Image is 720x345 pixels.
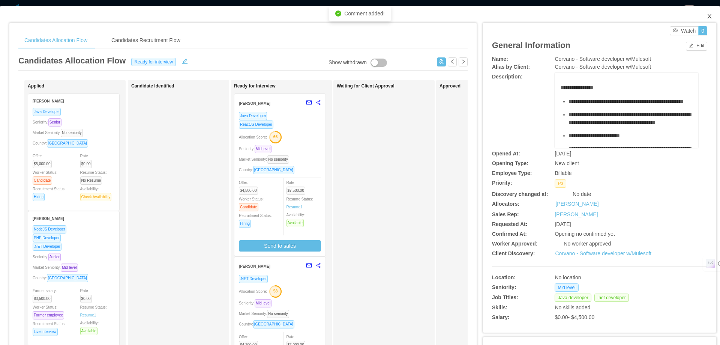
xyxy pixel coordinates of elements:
[239,214,272,226] span: Recruitment Status:
[555,56,651,62] span: Corvano - Software developer w/Mulesoft
[61,264,78,272] span: Mid level
[253,166,294,174] span: [GEOGRAPHIC_DATA]
[239,289,267,294] span: Allocation Score:
[555,250,651,256] a: Corvano - Software developer w/Mulesoft
[33,170,57,182] span: Worker Status:
[33,193,45,201] span: Hiring
[33,160,52,168] span: $5,000.00
[286,204,303,210] a: Resume1
[555,294,591,302] span: Java developer
[80,176,102,185] span: No Resume
[253,320,294,328] span: [GEOGRAPHIC_DATA]
[302,260,312,272] button: mail
[239,135,267,139] span: Allocation Score:
[267,310,289,318] span: No seniority
[686,42,707,51] button: icon: editEdit
[573,191,591,197] span: No date
[33,187,66,199] span: Recruitment Status:
[492,180,512,186] b: Priority:
[492,201,519,207] b: Allocators:
[492,39,570,51] article: General Information
[448,57,457,66] button: icon: left
[239,121,273,129] span: ReactJS Developer
[179,57,191,64] button: icon: edit
[255,145,271,153] span: Mid level
[33,99,64,103] strong: [PERSON_NAME]
[555,221,571,227] span: [DATE]
[555,160,579,166] span: New client
[286,187,306,195] span: $7,500.00
[131,83,236,89] h1: Candidate Identified
[286,197,313,209] span: Resume Status:
[555,179,566,188] span: P3
[492,284,516,290] b: Seniority:
[302,97,312,109] button: mail
[239,220,251,228] span: Hiring
[267,131,282,143] button: 66
[239,101,270,105] strong: [PERSON_NAME]
[267,155,289,164] span: No seniority
[561,84,693,159] div: rdw-editor
[492,314,510,320] b: Salary:
[33,289,57,301] span: Former salary:
[33,265,81,270] span: Market Seniority:
[239,203,258,211] span: Candidate
[439,83,544,89] h1: Approved
[48,253,61,261] span: Junior
[555,304,590,310] span: No skills added
[33,243,61,251] span: .NET Developer
[239,240,321,252] button: Send to sales
[33,154,55,166] span: Offer:
[234,83,339,89] h1: Ready for Interview
[337,83,442,89] h1: Waiting for Client Approval
[33,328,58,336] span: Live interview
[61,129,83,137] span: No seniority
[33,131,86,135] span: Market Seniority:
[239,197,264,209] span: Worker Status:
[492,191,548,197] b: Discovery changed at:
[33,305,67,317] span: Worker Status:
[492,151,520,157] b: Opened At:
[33,141,91,145] span: Country:
[492,231,527,237] b: Confirmed At:
[555,231,615,237] span: Opening no confirmed yet
[273,289,278,293] text: 58
[492,56,508,62] b: Name:
[492,221,527,227] b: Requested At:
[33,322,66,334] span: Recruitment Status:
[492,304,507,310] b: Skills:
[459,57,468,66] button: icon: right
[316,263,321,268] span: share-alt
[492,294,518,300] b: Job Titles:
[48,118,61,127] span: Senior
[28,83,133,89] h1: Applied
[492,64,530,70] b: Alias by Client:
[33,108,61,116] span: Java Developer
[18,32,93,49] div: Candidates Allocation Flow
[492,74,523,80] b: Description:
[706,13,712,19] i: icon: close
[437,57,446,66] button: icon: usergroup-add
[670,26,699,35] button: icon: eyeWatch
[316,100,321,105] span: share-alt
[492,274,516,280] b: Location:
[255,299,271,307] span: Mid level
[555,211,598,217] a: [PERSON_NAME]
[286,213,307,225] span: Availability:
[47,139,88,148] span: [GEOGRAPHIC_DATA]
[492,211,519,217] b: Sales Rep:
[267,285,282,297] button: 58
[80,327,97,335] span: Available
[555,283,578,292] span: Mid level
[239,147,274,151] span: Seniority:
[555,200,598,208] a: [PERSON_NAME]
[239,301,274,305] span: Seniority:
[239,312,292,316] span: Market Seniority:
[239,157,292,161] span: Market Seniority:
[564,241,611,247] span: No worker approved
[80,160,92,168] span: $0.00
[555,314,594,320] span: $0.00 - $4,500.00
[492,160,528,166] b: Opening Type:
[273,134,278,139] text: 66
[18,54,126,67] article: Candidates Allocation Flow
